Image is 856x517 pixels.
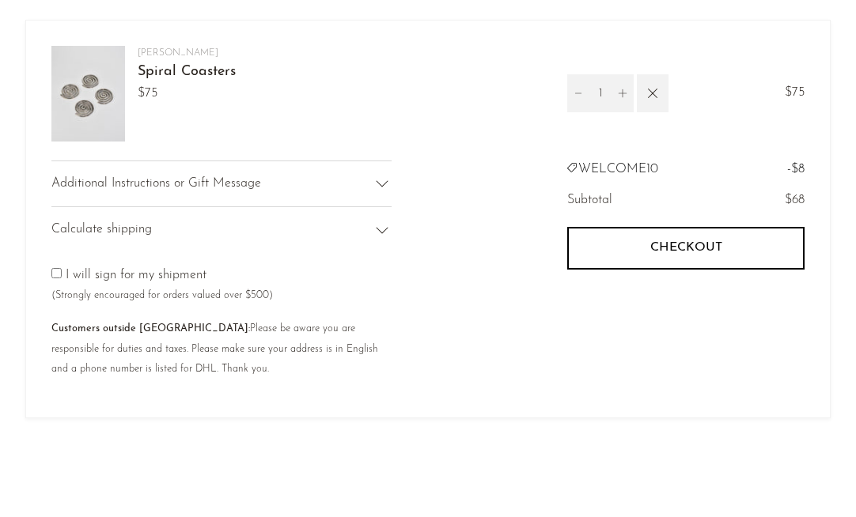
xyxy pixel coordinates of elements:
span: $68 [785,194,805,206]
span: Checkout [650,240,722,255]
div: Calculate shipping [51,206,392,253]
a: Spiral Coasters [138,65,236,79]
b: Customers outside [GEOGRAPHIC_DATA]: [51,323,250,334]
input: Quantity [589,74,612,112]
div: WELCOME10 [567,160,658,178]
label: I will sign for my shipment [51,269,273,302]
span: $75 [138,84,236,104]
button: Increment [612,74,634,112]
div: - [768,160,805,178]
button: Decrement [567,74,589,112]
span: Additional Instructions or Gift Message [51,174,261,194]
span: $8 [791,163,805,175]
div: Additional Instructions or Gift Message [51,160,392,207]
span: Calculate shipping [51,220,152,240]
small: Please be aware you are responsible for duties and taxes. Please make sure your address is in Eng... [51,323,378,374]
button: Checkout [567,227,805,270]
span: Subtotal [567,191,612,211]
a: [PERSON_NAME] [138,48,218,58]
small: (Strongly encouraged for orders valued over $500) [51,290,273,300]
iframe: PayPal-paypal [567,297,805,340]
img: Spiral Coasters [51,46,125,142]
span: $75 [785,83,805,104]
